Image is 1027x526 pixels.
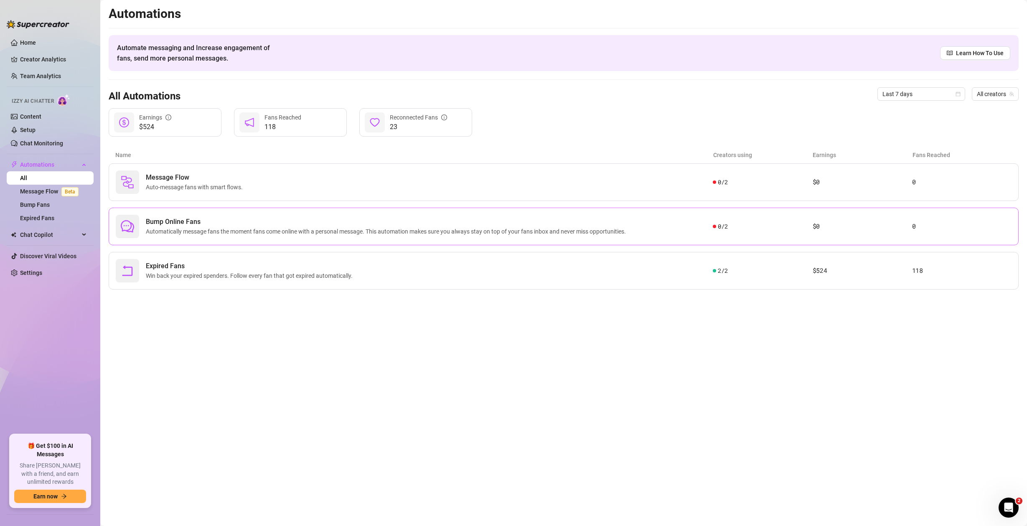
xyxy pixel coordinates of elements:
[20,201,50,208] a: Bump Fans
[146,227,629,236] span: Automatically message fans the moment fans come online with a personal message. This automation m...
[33,493,58,500] span: Earn now
[12,97,54,105] span: Izzy AI Chatter
[121,175,134,189] img: svg%3e
[813,177,912,187] article: $0
[139,122,171,132] span: $524
[977,88,1014,100] span: All creators
[20,215,54,221] a: Expired Fans
[165,114,171,120] span: info-circle
[956,91,961,97] span: calendar
[20,113,41,120] a: Content
[264,122,301,132] span: 118
[115,150,713,160] article: Name
[813,221,912,231] article: $0
[999,498,1019,518] iframe: Intercom live chat
[61,187,79,196] span: Beta
[882,88,960,100] span: Last 7 days
[61,493,67,499] span: arrow-right
[947,50,953,56] span: read
[20,269,42,276] a: Settings
[913,150,1012,160] article: Fans Reached
[20,175,27,181] a: All
[912,221,1012,231] article: 0
[718,222,727,231] span: 0 / 2
[390,113,447,122] div: Reconnected Fans
[912,266,1012,276] article: 118
[390,122,447,132] span: 23
[7,20,69,28] img: logo-BBDzfeDw.svg
[11,161,18,168] span: thunderbolt
[20,188,82,195] a: Message FlowBeta
[109,90,180,103] h3: All Automations
[20,39,36,46] a: Home
[146,271,356,280] span: Win back your expired spenders. Follow every fan that got expired automatically.
[11,232,16,238] img: Chat Copilot
[109,6,1019,22] h2: Automations
[813,150,912,160] article: Earnings
[20,140,63,147] a: Chat Monitoring
[121,220,134,233] span: comment
[146,261,356,271] span: Expired Fans
[20,158,79,171] span: Automations
[146,217,629,227] span: Bump Online Fans
[912,177,1012,187] article: 0
[121,264,134,277] span: rollback
[14,462,86,486] span: Share [PERSON_NAME] with a friend, and earn unlimited rewards
[718,178,727,187] span: 0 / 2
[20,127,36,133] a: Setup
[718,266,727,275] span: 2 / 2
[119,117,129,127] span: dollar
[139,113,171,122] div: Earnings
[57,94,70,106] img: AI Chatter
[20,228,79,241] span: Chat Copilot
[940,46,1010,60] a: Learn How To Use
[146,183,246,192] span: Auto-message fans with smart flows.
[264,114,301,121] span: Fans Reached
[20,53,87,66] a: Creator Analytics
[20,73,61,79] a: Team Analytics
[370,117,380,127] span: heart
[244,117,254,127] span: notification
[14,442,86,458] span: 🎁 Get $100 in AI Messages
[146,173,246,183] span: Message Flow
[1016,498,1022,504] span: 2
[813,266,912,276] article: $524
[14,490,86,503] button: Earn nowarrow-right
[20,253,76,259] a: Discover Viral Videos
[1009,91,1014,97] span: team
[713,150,813,160] article: Creators using
[441,114,447,120] span: info-circle
[956,48,1004,58] span: Learn How To Use
[117,43,278,64] span: Automate messaging and Increase engagement of fans, send more personal messages.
